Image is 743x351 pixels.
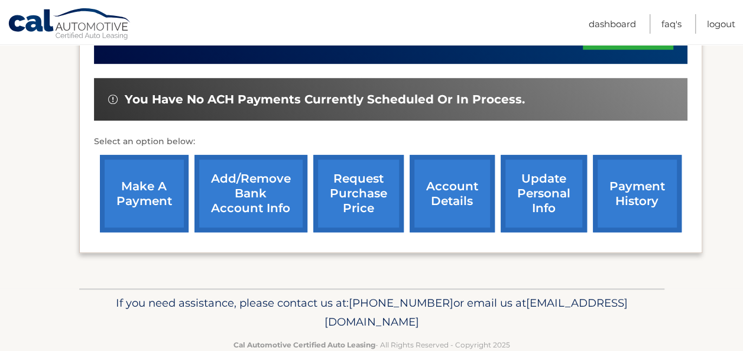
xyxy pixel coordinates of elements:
[108,95,118,104] img: alert-white.svg
[349,296,453,310] span: [PHONE_NUMBER]
[100,155,189,232] a: make a payment
[125,92,525,107] span: You have no ACH payments currently scheduled or in process.
[661,14,682,34] a: FAQ's
[87,339,657,351] p: - All Rights Reserved - Copyright 2025
[94,135,687,149] p: Select an option below:
[325,296,628,329] span: [EMAIL_ADDRESS][DOMAIN_NAME]
[233,340,375,349] strong: Cal Automotive Certified Auto Leasing
[87,294,657,331] p: If you need assistance, please contact us at: or email us at
[410,155,495,232] a: account details
[589,14,636,34] a: Dashboard
[707,14,735,34] a: Logout
[313,155,404,232] a: request purchase price
[593,155,682,232] a: payment history
[194,155,307,232] a: Add/Remove bank account info
[8,8,132,42] a: Cal Automotive
[501,155,587,232] a: update personal info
